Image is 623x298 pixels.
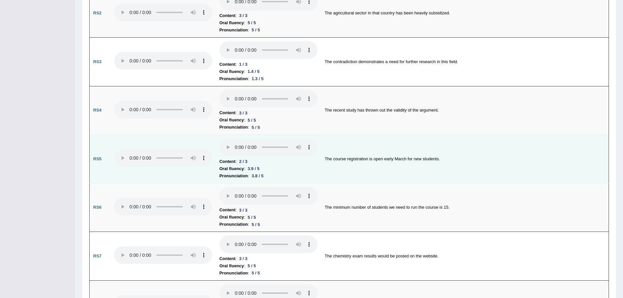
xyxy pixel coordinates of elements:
[236,61,250,68] div: 1 / 3
[219,255,235,262] b: Content
[219,270,318,277] li: :
[219,61,235,68] b: Content
[93,59,101,64] b: RS3
[219,124,248,131] b: Pronunciation
[219,221,248,228] b: Pronunciation
[93,10,101,15] b: RS2
[236,110,250,116] div: 3 / 3
[321,38,609,86] td: The contradiction demonstrates a need for further research in this field.
[321,86,609,135] td: The recent study has thrown out the validity of the argument.
[219,124,318,131] li: :
[219,270,248,277] b: Pronunciation
[219,26,248,34] b: Pronunciation
[219,158,318,165] li: :
[236,207,250,214] div: 3 / 3
[249,172,266,179] div: 3.8 / 5
[245,165,262,172] div: 3.9 / 5
[219,26,318,34] li: :
[93,205,101,210] b: RS6
[219,206,235,214] b: Content
[249,270,263,276] div: 5 / 5
[321,135,609,184] td: The course registration is open early March for new students.
[245,117,258,124] div: 5 / 5
[219,158,235,165] b: Content
[219,165,318,172] li: :
[219,19,244,26] b: Oral fluency
[245,19,258,26] div: 5 / 5
[249,75,266,82] div: 1.3 / 5
[219,116,318,124] li: :
[249,124,263,131] div: 5 / 5
[219,255,318,262] li: :
[219,214,318,221] li: :
[93,108,101,113] b: RS4
[245,262,258,269] div: 5 / 5
[219,214,244,221] b: Oral fluency
[236,158,250,165] div: 2 / 3
[219,172,248,180] b: Pronunciation
[219,19,318,26] li: :
[236,12,250,19] div: 3 / 3
[321,183,609,232] td: The minimum number of students we need to run the course is 15.
[219,68,318,75] li: :
[93,254,101,258] b: RS7
[219,61,318,68] li: :
[249,221,263,228] div: 5 / 5
[219,75,318,82] li: :
[219,116,244,124] b: Oral fluency
[219,12,235,19] b: Content
[249,26,263,33] div: 5 / 5
[219,12,318,19] li: :
[219,109,318,116] li: :
[219,68,244,75] b: Oral fluency
[219,206,318,214] li: :
[321,232,609,281] td: The chemistry exam results would be posted on the website.
[219,262,244,270] b: Oral fluency
[219,262,318,270] li: :
[219,165,244,172] b: Oral fluency
[219,172,318,180] li: :
[236,255,250,262] div: 3 / 3
[219,109,235,116] b: Content
[245,214,258,221] div: 5 / 5
[93,156,101,161] b: RS5
[245,68,262,75] div: 1.4 / 5
[219,75,248,82] b: Pronunciation
[219,221,318,228] li: :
